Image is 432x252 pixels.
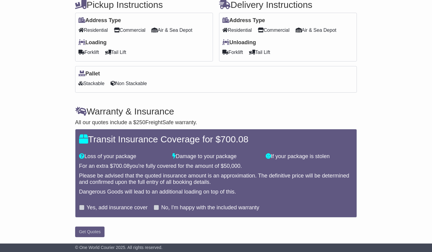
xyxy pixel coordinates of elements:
label: Address Type [222,17,265,24]
h4: Transit Insurance Coverage for $ [79,134,353,144]
div: If your package is stolen [263,153,356,160]
div: Dangerous Goods will lead to an additional loading on top of this. [79,189,353,195]
span: Residential [222,25,252,35]
span: Commercial [258,25,289,35]
div: For an extra $ you're fully covered for the amount of $ . [79,163,353,170]
span: Non Stackable [111,79,147,88]
span: Air & Sea Depot [151,25,192,35]
span: Air & Sea Depot [296,25,337,35]
label: Unloading [222,39,256,46]
span: Commercial [114,25,145,35]
span: 250 [136,119,145,125]
span: Tail Lift [105,48,126,57]
h4: Warranty & Insurance [75,106,357,116]
span: Stackable [78,79,105,88]
button: Get Quotes [75,227,105,237]
span: Forklift [78,48,99,57]
label: Yes, add insurance cover [87,204,148,211]
div: All our quotes include a $ FreightSafe warranty. [75,119,357,126]
label: No, I'm happy with the included warranty [161,204,259,211]
span: 50,000 [224,163,240,169]
span: Residential [78,25,108,35]
span: © One World Courier 2025. All rights reserved. [75,245,163,250]
span: 700.08 [221,134,248,144]
span: Tail Lift [249,48,270,57]
label: Loading [78,39,107,46]
label: Address Type [78,17,121,24]
span: Forklift [222,48,243,57]
div: Please be advised that the quoted insurance amount is an approximation. The definitive price will... [79,173,353,186]
label: Pallet [78,71,100,77]
div: Loss of your package [76,153,169,160]
div: Damage to your package [169,153,263,160]
span: 700.08 [113,163,130,169]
